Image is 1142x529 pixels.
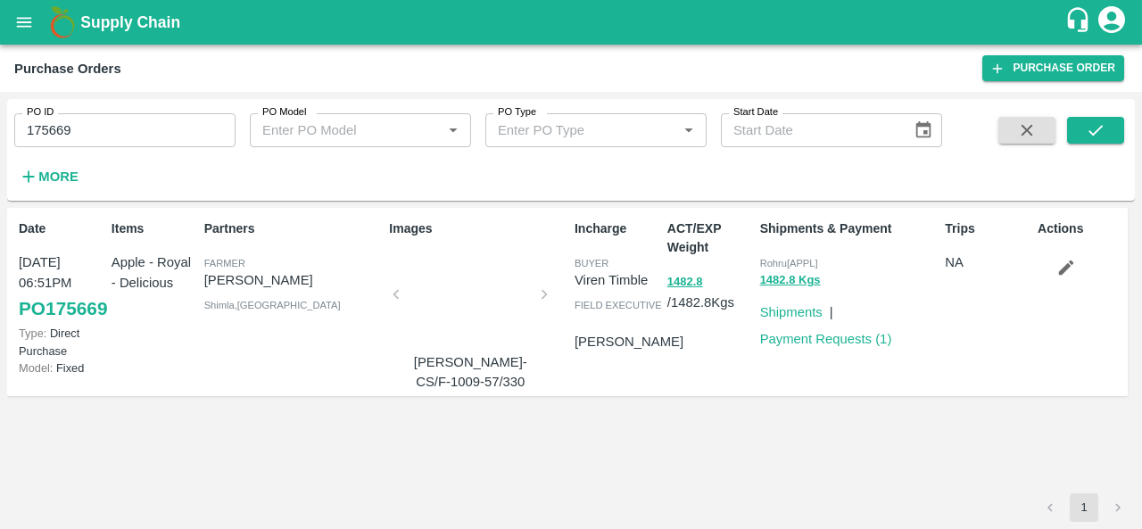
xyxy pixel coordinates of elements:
button: 1482.8 Kgs [760,270,821,291]
p: [DATE] 06:51PM [19,252,104,293]
p: Incharge [575,219,660,238]
a: Supply Chain [80,10,1064,35]
div: customer-support [1064,6,1096,38]
span: Type: [19,326,46,340]
p: / 1482.8 Kgs [667,271,753,312]
span: Rohru[APPL] [760,258,818,269]
p: Trips [945,219,1030,238]
p: Items [112,219,197,238]
input: Enter PO Model [255,119,413,142]
label: PO Type [498,105,536,120]
span: Model: [19,361,53,375]
span: field executive [575,300,662,310]
p: ACT/EXP Weight [667,219,753,257]
input: Enter PO Type [491,119,649,142]
span: buyer [575,258,608,269]
p: Viren Timble [575,270,660,290]
p: Apple - Royal - Delicious [112,252,197,293]
strong: More [38,169,79,184]
p: Direct Purchase [19,325,104,359]
p: [PERSON_NAME] [575,332,683,351]
button: page 1 [1070,493,1098,522]
p: Date [19,219,104,238]
button: 1482.8 [667,272,703,293]
div: Purchase Orders [14,57,121,80]
a: Shipments [760,305,823,319]
label: PO Model [262,105,307,120]
p: [PERSON_NAME] [204,270,383,290]
a: Payment Requests (1) [760,332,892,346]
button: Choose date [906,113,940,147]
span: Shimla , [GEOGRAPHIC_DATA] [204,300,341,310]
p: Actions [1038,219,1123,238]
p: [PERSON_NAME]-CS/F-1009-57/330 [403,352,537,393]
b: Supply Chain [80,13,180,31]
button: More [14,161,83,192]
div: account of current user [1096,4,1128,41]
p: NA [945,252,1030,272]
nav: pagination navigation [1033,493,1135,522]
button: Open [677,119,700,142]
label: Start Date [733,105,778,120]
p: Partners [204,219,383,238]
p: Shipments & Payment [760,219,939,238]
input: Start Date [721,113,899,147]
button: open drawer [4,2,45,43]
span: Farmer [204,258,245,269]
div: | [823,295,833,322]
a: PO175669 [19,293,107,325]
button: Open [442,119,465,142]
label: PO ID [27,105,54,120]
a: Purchase Order [982,55,1124,81]
input: Enter PO ID [14,113,236,147]
img: logo [45,4,80,40]
p: Images [389,219,567,238]
p: Fixed [19,360,104,376]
